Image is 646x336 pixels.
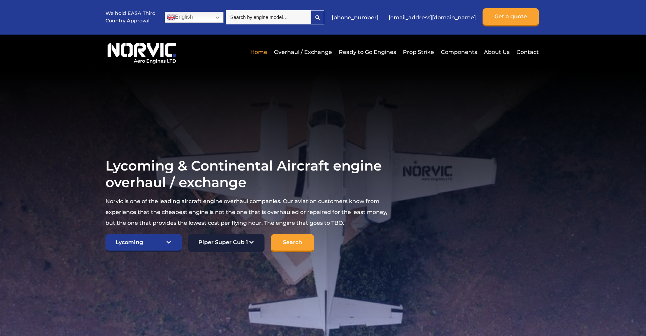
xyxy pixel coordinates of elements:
[385,9,479,26] a: [EMAIL_ADDRESS][DOMAIN_NAME]
[105,40,178,64] img: Norvic Aero Engines logo
[337,44,398,60] a: Ready to Go Engines
[249,44,269,60] a: Home
[482,44,511,60] a: About Us
[105,196,388,229] p: Norvic is one of the leading aircraft engine overhaul companies. Our aviation customers know from...
[105,157,388,191] h1: Lycoming & Continental Aircraft engine overhaul / exchange
[105,10,156,24] p: We hold EASA Third Country Approval
[515,44,539,60] a: Contact
[272,44,334,60] a: Overhaul / Exchange
[226,10,311,24] input: Search by engine model…
[483,8,539,26] a: Get a quote
[271,234,314,252] input: Search
[165,12,223,23] a: English
[167,13,175,21] img: en
[401,44,436,60] a: Prop Strike
[328,9,382,26] a: [PHONE_NUMBER]
[439,44,479,60] a: Components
